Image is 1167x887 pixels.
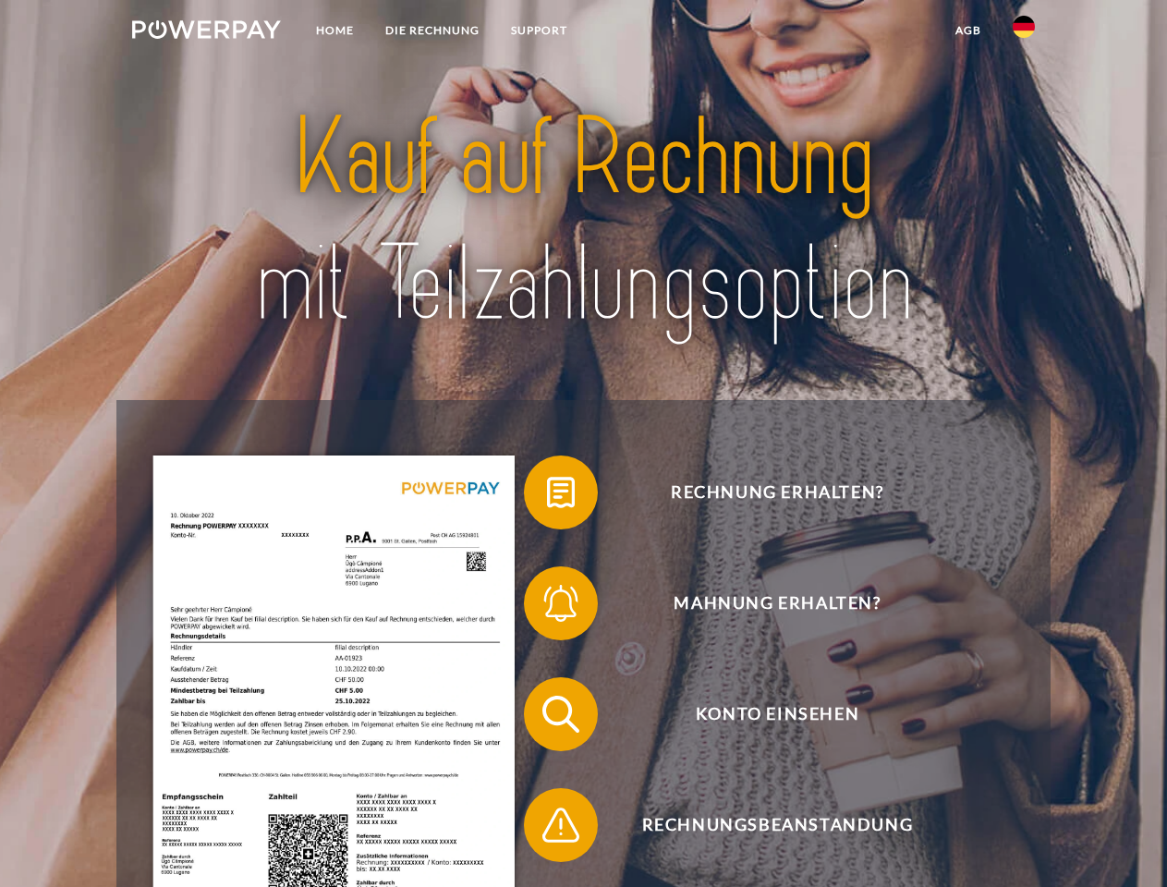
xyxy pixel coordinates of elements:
a: DIE RECHNUNG [370,14,495,47]
span: Rechnung erhalten? [551,456,1003,529]
img: qb_bell.svg [538,580,584,626]
img: qb_warning.svg [538,802,584,848]
span: Rechnungsbeanstandung [551,788,1003,862]
img: qb_search.svg [538,691,584,737]
button: Rechnung erhalten? [524,456,1004,529]
img: logo-powerpay-white.svg [132,20,281,39]
img: title-powerpay_de.svg [176,89,991,354]
span: Mahnung erhalten? [551,566,1003,640]
a: SUPPORT [495,14,583,47]
span: Konto einsehen [551,677,1003,751]
button: Konto einsehen [524,677,1004,751]
a: Home [300,14,370,47]
a: agb [940,14,997,47]
button: Rechnungsbeanstandung [524,788,1004,862]
img: qb_bill.svg [538,469,584,516]
img: de [1013,16,1035,38]
button: Mahnung erhalten? [524,566,1004,640]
